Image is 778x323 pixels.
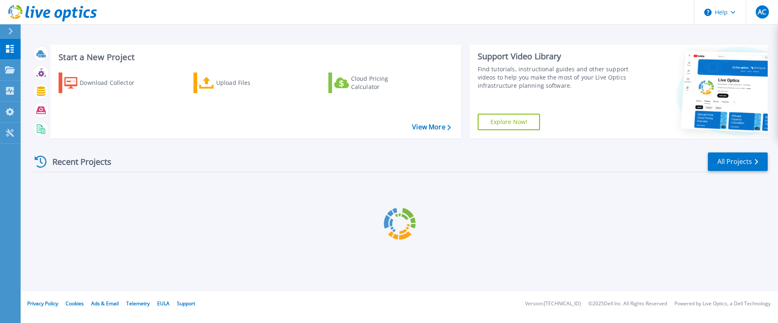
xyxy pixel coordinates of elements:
[351,75,417,91] div: Cloud Pricing Calculator
[59,53,450,62] h3: Start a New Project
[59,73,151,93] a: Download Collector
[126,300,150,307] a: Telemetry
[478,65,629,90] div: Find tutorials, instructional guides and other support videos to help you make the most of your L...
[216,75,282,91] div: Upload Files
[91,300,119,307] a: Ads & Email
[708,152,768,171] a: All Projects
[66,300,84,307] a: Cookies
[32,152,123,172] div: Recent Projects
[525,301,581,307] li: Version: [TECHNICAL_ID]
[412,123,450,131] a: View More
[80,75,146,91] div: Download Collector
[193,73,285,93] a: Upload Files
[588,301,667,307] li: © 2025 Dell Inc. All Rights Reserved
[328,73,420,93] a: Cloud Pricing Calculator
[27,300,58,307] a: Privacy Policy
[177,300,195,307] a: Support
[478,51,629,62] div: Support Video Library
[157,300,170,307] a: EULA
[478,114,540,130] a: Explore Now!
[758,9,766,15] span: AC
[674,301,771,307] li: Powered by Live Optics, a Dell Technology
